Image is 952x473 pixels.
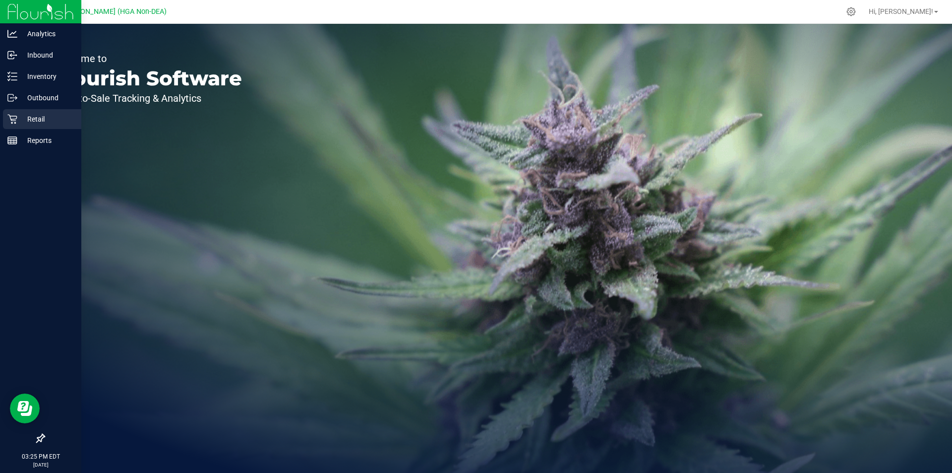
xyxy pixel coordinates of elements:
[17,92,77,104] p: Outbound
[7,50,17,60] inline-svg: Inbound
[4,461,77,469] p: [DATE]
[7,29,17,39] inline-svg: Analytics
[54,54,242,64] p: Welcome to
[845,7,857,16] div: Manage settings
[54,93,242,103] p: Seed-to-Sale Tracking & Analytics
[36,7,167,16] span: PSE.27-[PERSON_NAME] (HGA Non-DEA)
[7,114,17,124] inline-svg: Retail
[54,68,242,88] p: Flourish Software
[10,394,40,423] iframe: Resource center
[869,7,933,15] span: Hi, [PERSON_NAME]!
[17,28,77,40] p: Analytics
[17,135,77,146] p: Reports
[7,135,17,145] inline-svg: Reports
[7,71,17,81] inline-svg: Inventory
[7,93,17,103] inline-svg: Outbound
[4,452,77,461] p: 03:25 PM EDT
[17,49,77,61] p: Inbound
[17,70,77,82] p: Inventory
[17,113,77,125] p: Retail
